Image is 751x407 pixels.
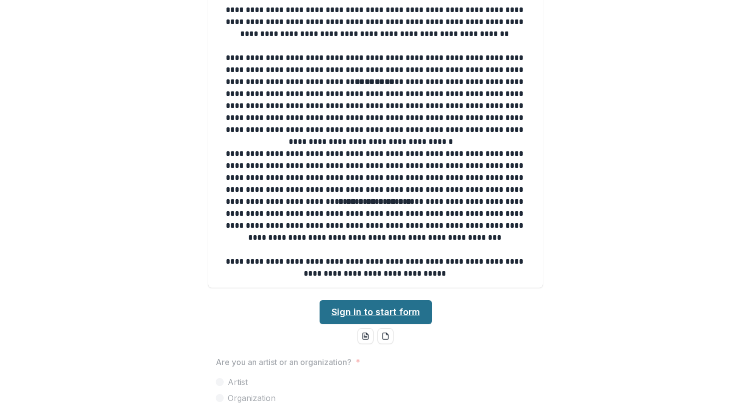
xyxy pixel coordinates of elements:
[228,392,276,404] span: Organization
[228,376,248,388] span: Artist
[216,356,352,368] p: Are you an artist or an organization?
[320,300,432,324] a: Sign in to start form
[358,328,374,344] button: word-download
[377,328,393,344] button: pdf-download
